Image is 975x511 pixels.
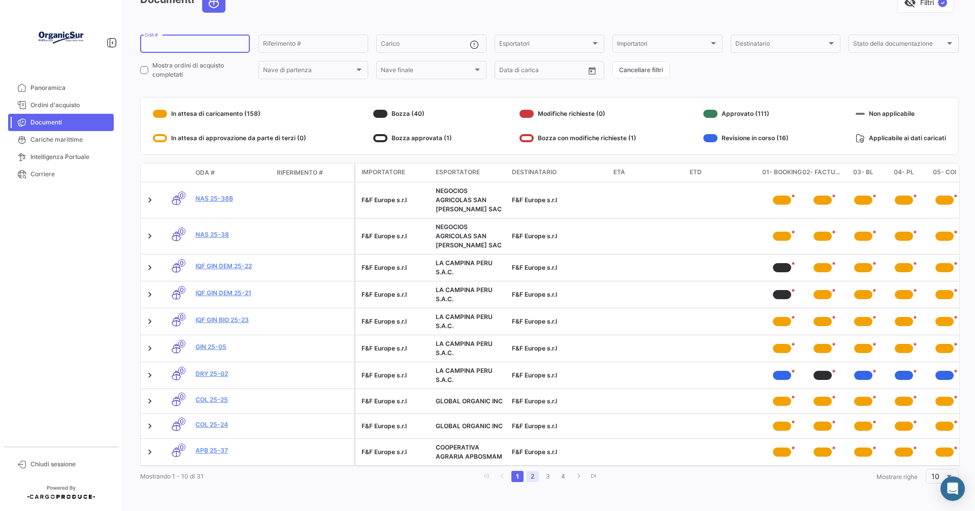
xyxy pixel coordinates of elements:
[381,68,472,75] span: Nave finale
[436,222,504,250] div: NEGOCIOS AGRICOLAS SAN [PERSON_NAME] SAC
[511,471,524,482] a: 1
[856,106,946,122] div: Non applicabile
[196,168,215,177] span: OdA #
[612,61,670,78] button: Cancellare filtri
[8,114,114,131] a: Documenti
[145,316,155,327] a: Expand/Collapse Row
[30,152,110,162] span: Intelligenza Portuale
[178,286,185,294] span: 0
[196,420,269,429] a: COL 25-24
[273,164,354,181] datatable-header-cell: Riferimento #
[514,68,555,75] input: Fino a
[512,196,557,204] span: F&F Europe s.r.l
[436,443,504,461] div: COOPERATIVA AGRARIA APBOSMAM
[703,106,789,122] div: Approvato (111)
[8,79,114,97] a: Panoramica
[373,130,452,146] div: Bozza approvata (1)
[145,231,155,241] a: Expand/Collapse Row
[512,317,557,325] span: F&F Europe s.r.l
[8,166,114,183] a: Corriere
[145,290,155,300] a: Expand/Collapse Row
[30,135,110,144] span: Cariche marittime
[8,97,114,114] a: Ordini d'acquisto
[362,371,428,380] div: F&F Europe s.r.l
[512,422,557,430] span: F&F Europe s.r.l
[277,168,323,177] span: Riferimento #
[355,164,432,182] datatable-header-cell: Importatore
[178,191,185,199] span: 0
[178,443,185,451] span: 0
[508,164,609,182] datatable-header-cell: Destinatario
[153,106,306,122] div: In attesa di caricamento (158)
[557,471,569,482] a: 4
[527,471,539,482] a: 2
[8,131,114,148] a: Cariche marittime
[145,370,155,380] a: Expand/Collapse Row
[178,313,185,321] span: 0
[196,194,269,203] a: NAS 25-38b
[512,232,557,240] span: F&F Europe s.r.l
[512,371,557,379] span: F&F Europe s.r.l
[145,343,155,354] a: Expand/Collapse Row
[152,61,250,79] span: Mostra ordini di acquisto completati
[191,164,273,181] datatable-header-cell: OdA #
[362,422,428,431] div: F&F Europe s.r.l
[512,291,557,298] span: F&F Europe s.r.l
[802,164,843,182] datatable-header-cell: 02- Factura
[856,130,946,146] div: Applicabile ai dati caricati
[8,148,114,166] a: Intelligenza Portuale
[940,476,965,501] div: Abrir Intercom Messenger
[525,468,540,485] li: page 2
[512,344,557,352] span: F&F Europe s.r.l
[436,339,504,358] div: LA CAMPINA PERU S.A.C.
[196,395,269,404] a: COL 25-25
[436,259,504,277] div: LA CAMPINA PERU S.A.C.
[373,106,452,122] div: Bozza (40)
[703,130,789,146] div: Revisione in corso (16)
[432,164,508,182] datatable-header-cell: Esportatore
[30,118,110,127] span: Documenti
[542,471,554,482] a: 3
[362,317,428,326] div: F&F Europe s.r.l
[556,468,571,485] li: page 4
[263,68,354,75] span: Nave di partenza
[843,164,884,182] datatable-header-cell: 03- BL
[436,422,504,431] div: GLOBAL ORGANIC INC
[140,472,204,480] span: Mostrando 1 - 10 di 31
[894,168,914,178] span: 04- PL
[362,344,428,353] div: F&F Europe s.r.l
[36,12,86,63] img: Logo+OrganicSur.png
[762,168,802,178] span: 01- Booking
[512,264,557,271] span: F&F Europe s.r.l
[924,164,965,182] datatable-header-cell: 05- COI
[512,397,557,405] span: F&F Europe s.r.l
[196,230,269,239] a: NAS 25-38
[690,168,702,177] span: ETD
[196,262,269,271] a: IQF GIN DEM 25-22
[519,130,636,146] div: Bozza con modifiche richieste (1)
[178,393,185,400] span: 0
[362,168,405,177] span: Importatore
[30,101,110,110] span: Ordini d'acquisto
[145,263,155,273] a: Expand/Collapse Row
[178,340,185,347] span: 0
[876,473,918,481] span: Mostrare righe
[853,168,873,178] span: 03- BL
[436,285,504,304] div: LA CAMPINA PERU S.A.C.
[436,397,504,406] div: GLOBAL ORGANIC INC
[933,168,956,178] span: 05- COI
[512,168,557,177] span: Destinatario
[617,42,708,49] span: Importatori
[30,83,110,92] span: Panoramica
[362,232,428,241] div: F&F Europe s.r.l
[481,471,493,482] a: go to first page
[145,447,155,457] a: Expand/Collapse Row
[153,130,306,146] div: In attesa di approvazione da parte di terzi (0)
[588,471,600,482] a: go to last page
[512,448,557,456] span: F&F Europe s.r.l
[884,164,924,182] datatable-header-cell: 04- PL
[145,195,155,205] a: Expand/Collapse Row
[196,289,269,298] a: IQF GIN DEM 25-21
[519,106,636,122] div: Modifiche richieste (0)
[196,369,269,378] a: DRY 25-02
